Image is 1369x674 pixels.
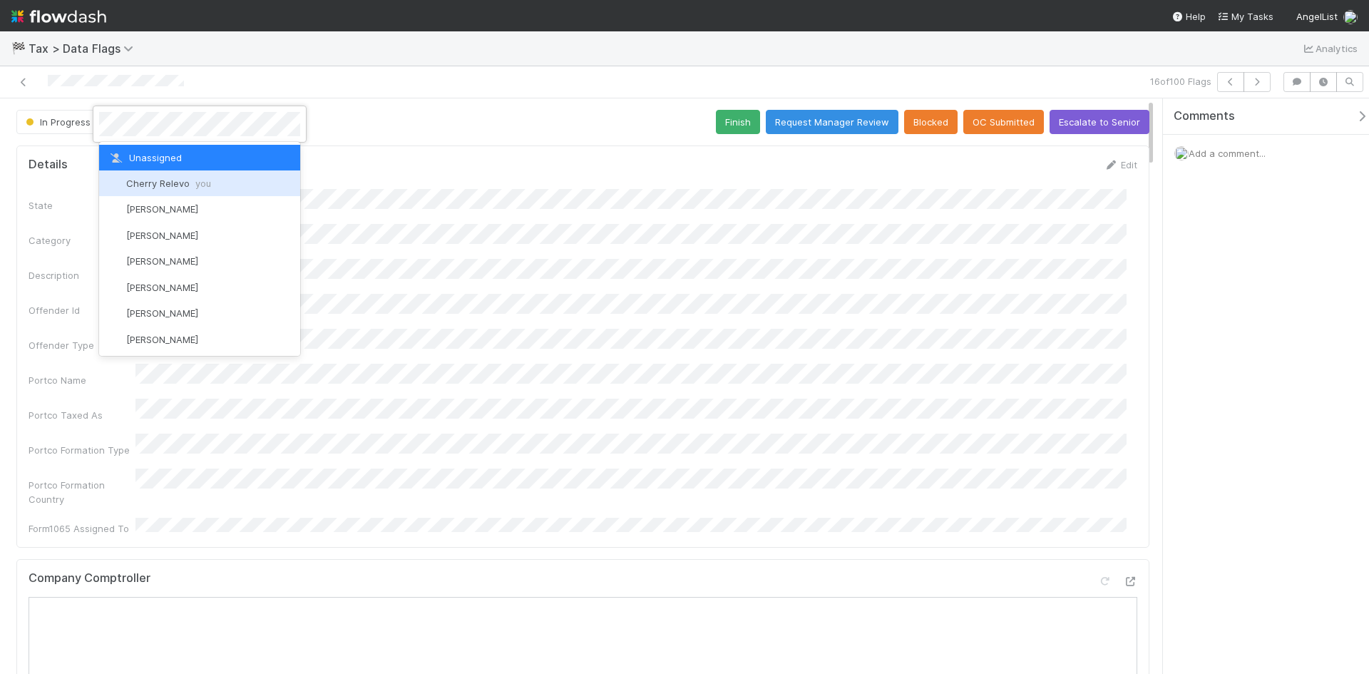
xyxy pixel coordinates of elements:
span: [PERSON_NAME] [126,255,198,267]
span: you [195,178,211,189]
img: avatar_45ea4894-10ca-450f-982d-dabe3bd75b0b.png [108,255,122,269]
img: avatar_1c2f0edd-858e-4812-ac14-2a8986687c67.png [108,176,122,190]
img: avatar_55a2f090-1307-4765-93b4-f04da16234ba.png [108,203,122,217]
span: [PERSON_NAME] [126,230,198,241]
span: Cherry Relevo [126,178,211,189]
img: avatar_04ed6c9e-3b93-401c-8c3a-8fad1b1fc72c.png [108,280,122,295]
span: [PERSON_NAME] [126,203,198,215]
span: Unassigned [108,152,182,163]
span: [PERSON_NAME] [126,307,198,319]
img: avatar_cfa6ccaa-c7d9-46b3-b608-2ec56ecf97ad.png [108,307,122,321]
img: avatar_a3b243cf-b3da-4b5c-848d-cbf70bdb6bef.png [108,332,122,347]
span: [PERSON_NAME] [126,334,198,345]
span: [PERSON_NAME] [126,282,198,293]
img: avatar_a30eae2f-1634-400a-9e21-710cfd6f71f0.png [108,228,122,242]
